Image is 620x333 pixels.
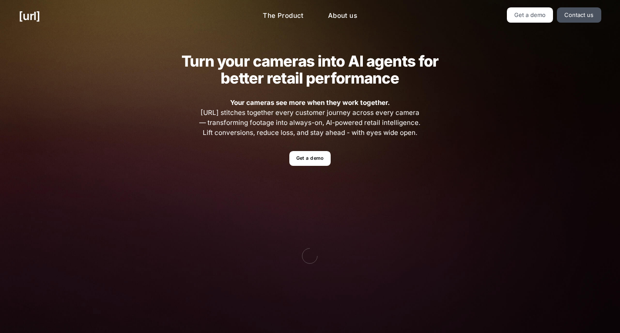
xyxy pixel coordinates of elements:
[507,7,553,23] a: Get a demo
[289,151,331,166] a: Get a demo
[230,98,390,107] strong: Your cameras see more when they work together.
[256,7,311,24] a: The Product
[321,7,364,24] a: About us
[557,7,601,23] a: Contact us
[168,53,452,87] h2: Turn your cameras into AI agents for better retail performance
[198,98,422,138] span: [URL] stitches together every customer journey across every camera — transforming footage into al...
[19,7,40,24] a: [URL]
